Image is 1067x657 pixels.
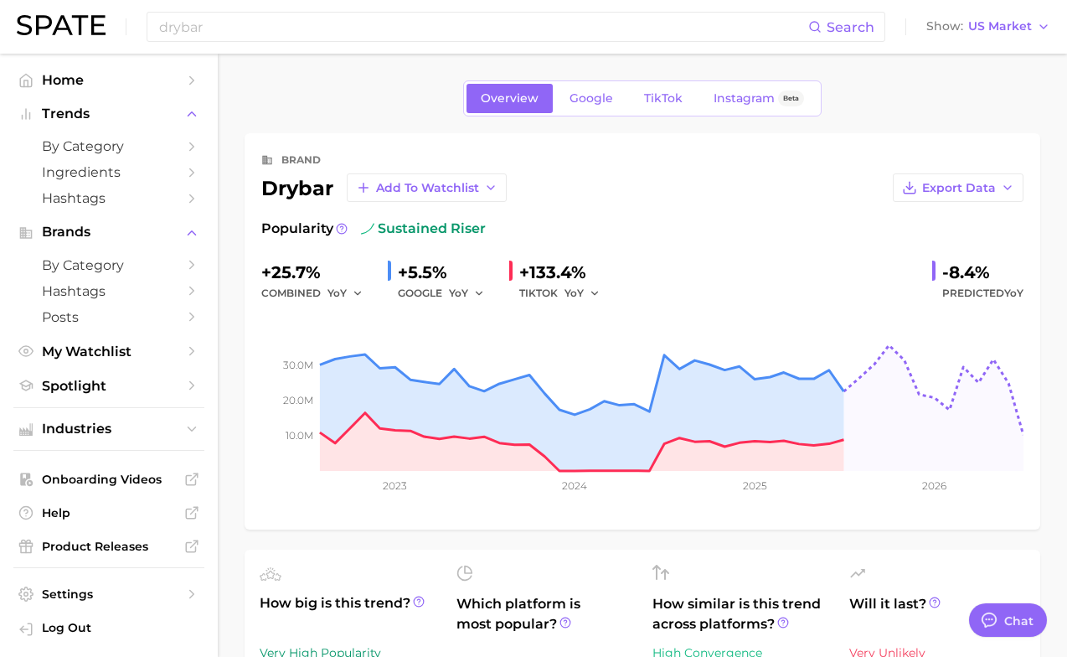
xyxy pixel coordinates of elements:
a: Hashtags [13,185,204,211]
a: Settings [13,582,204,607]
span: YoY [1004,287,1023,299]
span: Will it last? [849,594,1026,634]
a: Overview [466,84,553,113]
button: Export Data [893,173,1023,202]
span: Home [42,72,176,88]
div: +133.4% [519,259,611,286]
button: Brands [13,220,204,245]
span: Overview [481,91,539,106]
span: US Market [968,22,1032,31]
a: Log out. Currently logged in with e-mail pryan@sharkninja.com. [13,615,204,644]
button: YoY [449,283,485,303]
div: TIKTOK [519,283,611,303]
div: -8.4% [942,259,1023,286]
a: Google [555,84,627,113]
span: Hashtags [42,190,176,206]
span: Posts [42,309,176,325]
span: Predicted [942,283,1023,303]
span: YoY [564,286,584,300]
a: TikTok [630,84,697,113]
input: Search here for a brand, industry, or ingredient [157,13,808,41]
div: combined [261,283,374,303]
span: TikTok [644,91,683,106]
span: Search [827,19,874,35]
a: Posts [13,304,204,330]
span: YoY [327,286,347,300]
span: How similar is this trend across platforms? [652,594,829,634]
a: Home [13,67,204,93]
span: Log Out [42,620,191,635]
span: Spotlight [42,378,176,394]
span: My Watchlist [42,344,176,360]
span: Hashtags [42,283,176,299]
a: Help [13,500,204,525]
tspan: 2026 [922,479,946,492]
tspan: 2023 [383,479,407,492]
span: Instagram [714,91,775,106]
span: Which platform is most popular? [456,594,633,649]
span: Show [926,22,963,31]
a: Onboarding Videos [13,467,204,492]
a: Ingredients [13,159,204,185]
tspan: 2024 [562,479,587,492]
span: sustained riser [361,219,486,239]
span: by Category [42,257,176,273]
div: +25.7% [261,259,374,286]
span: by Category [42,138,176,154]
img: SPATE [17,15,106,35]
button: ShowUS Market [922,16,1054,38]
span: Industries [42,422,176,437]
div: drybar [261,173,507,202]
button: Add to Watchlist [347,173,507,202]
span: Onboarding Videos [42,472,176,487]
div: GOOGLE [398,283,496,303]
button: Industries [13,416,204,442]
a: Product Releases [13,534,204,559]
span: Popularity [261,219,333,239]
a: InstagramBeta [699,84,818,113]
span: Brands [42,225,176,240]
span: How big is this trend? [260,593,436,634]
tspan: 2025 [743,479,767,492]
button: YoY [564,283,601,303]
a: Spotlight [13,373,204,399]
a: Hashtags [13,278,204,304]
span: Google [570,91,613,106]
a: by Category [13,252,204,278]
span: Add to Watchlist [376,181,479,195]
span: Help [42,505,176,520]
a: My Watchlist [13,339,204,365]
span: Trends [42,106,176,122]
div: +5.5% [398,259,496,286]
div: brand [281,150,321,170]
span: Beta [783,91,799,106]
span: Settings [42,587,176,602]
button: YoY [327,283,363,303]
span: YoY [449,286,468,300]
span: Product Releases [42,539,176,554]
button: Trends [13,101,204,127]
img: sustained riser [361,222,374,235]
span: Export Data [922,181,996,195]
span: Ingredients [42,164,176,180]
a: by Category [13,133,204,159]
